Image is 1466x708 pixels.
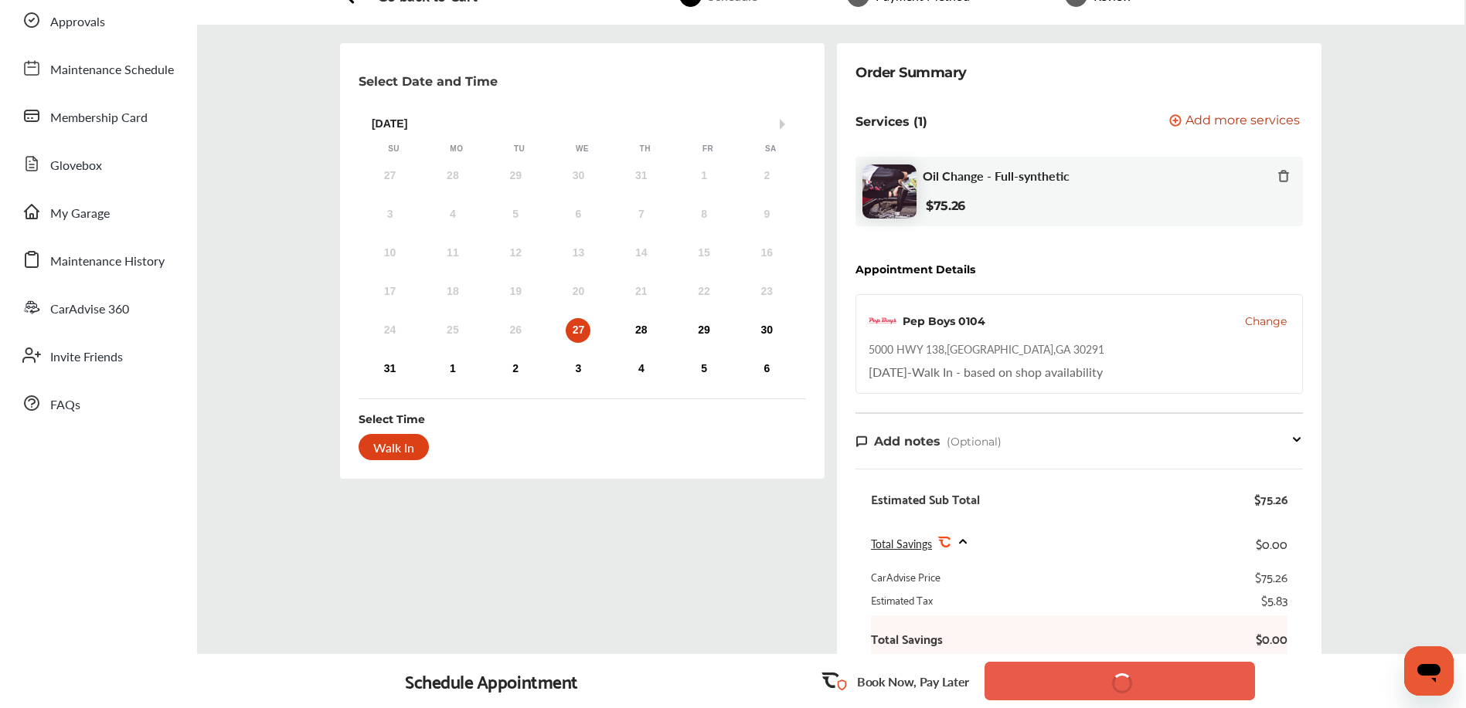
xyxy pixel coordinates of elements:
[50,300,129,320] span: CarAdvise 360
[923,168,1070,183] span: Oil Change - Full-synthetic
[566,279,590,304] div: Not available Wednesday, August 20th, 2025
[566,318,590,343] div: Choose Wednesday, August 27th, 2025
[440,241,465,266] div: Not available Monday, August 11th, 2025
[14,383,182,423] a: FAQs
[855,114,927,129] p: Services (1)
[14,335,182,375] a: Invite Friends
[692,318,716,343] div: Choose Friday, August 29th, 2025
[869,341,1104,357] div: 5000 HWY 138 , [GEOGRAPHIC_DATA] , GA 30291
[629,241,654,266] div: Not available Thursday, August 14th, 2025
[1241,631,1287,646] b: $0.00
[359,74,498,89] p: Select Date and Time
[754,318,779,343] div: Choose Saturday, August 30th, 2025
[763,144,778,154] div: Sa
[638,144,653,154] div: Th
[50,204,110,224] span: My Garage
[1245,313,1287,329] button: Change
[14,191,182,232] a: My Garage
[869,307,896,335] img: logo-pepboys.png
[574,144,590,154] div: We
[692,164,716,188] div: Not available Friday, August 1st, 2025
[903,313,985,329] div: Pep Boys 0104
[754,279,779,304] div: Not available Saturday, August 23rd, 2025
[378,357,403,381] div: Choose Sunday, August 31st, 2025
[503,279,528,304] div: Not available Tuesday, August 19th, 2025
[503,202,528,227] div: Not available Tuesday, August 5th, 2025
[780,119,791,130] button: Next Month
[629,164,654,188] div: Not available Thursday, July 31st, 2025
[503,164,528,188] div: Not available Tuesday, July 29th, 2025
[50,108,148,128] span: Membership Card
[512,144,527,154] div: Tu
[378,202,403,227] div: Not available Sunday, August 3rd, 2025
[692,357,716,381] div: Choose Friday, September 5th, 2025
[754,357,779,381] div: Choose Saturday, September 6th, 2025
[1169,114,1300,129] button: Add more services
[754,164,779,188] div: Not available Saturday, August 2nd, 2025
[855,263,975,276] div: Appointment Details
[14,144,182,184] a: Glovebox
[869,363,907,381] span: [DATE]
[855,435,868,448] img: note-icon.db9493fa.svg
[871,592,933,608] div: Estimated Tax
[14,287,182,327] a: CarAdvise 360
[1255,569,1287,584] div: $75.26
[359,412,425,427] div: Select Time
[503,241,528,266] div: Not available Tuesday, August 12th, 2025
[566,357,590,381] div: Choose Wednesday, September 3rd, 2025
[871,631,943,646] b: Total Savings
[871,569,940,584] div: CarAdvise Price
[1185,114,1300,129] span: Add more services
[359,434,429,460] div: Walk In
[566,202,590,227] div: Not available Wednesday, August 6th, 2025
[378,164,403,188] div: Not available Sunday, July 27th, 2025
[440,164,465,188] div: Not available Monday, July 28th, 2025
[50,347,123,368] span: Invite Friends
[871,536,932,551] span: Total Savings
[855,62,967,83] div: Order Summary
[405,670,578,692] div: Schedule Appointment
[14,96,182,136] a: Membership Card
[754,241,779,266] div: Not available Saturday, August 16th, 2025
[629,318,654,343] div: Choose Thursday, August 28th, 2025
[378,241,403,266] div: Not available Sunday, August 10th, 2025
[386,144,402,154] div: Su
[700,144,716,154] div: Fr
[857,672,969,690] p: Book Now, Pay Later
[692,279,716,304] div: Not available Friday, August 22nd, 2025
[629,357,654,381] div: Choose Thursday, September 4th, 2025
[862,164,917,218] img: oil-change-thumb.jpg
[629,279,654,304] div: Not available Thursday, August 21st, 2025
[503,318,528,343] div: Not available Tuesday, August 26th, 2025
[1256,533,1287,554] div: $0.00
[1169,114,1303,129] a: Add more services
[50,395,80,415] span: FAQs
[14,239,182,279] a: Maintenance History
[50,12,105,32] span: Approvals
[926,198,965,213] b: $75.26
[947,435,1002,449] span: (Optional)
[1254,491,1287,506] div: $75.26
[869,363,1103,381] div: Walk In - based on shop availability
[629,202,654,227] div: Not available Thursday, August 7th, 2025
[50,252,165,272] span: Maintenance History
[362,117,802,130] div: [DATE]
[985,662,1255,700] button: Save Date and Time
[50,60,174,80] span: Maintenance Schedule
[14,48,182,88] a: Maintenance Schedule
[440,279,465,304] div: Not available Monday, August 18th, 2025
[692,241,716,266] div: Not available Friday, August 15th, 2025
[440,202,465,227] div: Not available Monday, August 4th, 2025
[874,434,940,449] span: Add notes
[1261,592,1287,608] div: $5.83
[449,144,464,154] div: Mo
[566,164,590,188] div: Not available Wednesday, July 30th, 2025
[378,318,403,343] div: Not available Sunday, August 24th, 2025
[907,363,912,381] span: -
[503,357,528,381] div: Choose Tuesday, September 2nd, 2025
[440,318,465,343] div: Not available Monday, August 25th, 2025
[692,202,716,227] div: Not available Friday, August 8th, 2025
[566,241,590,266] div: Not available Wednesday, August 13th, 2025
[378,279,403,304] div: Not available Sunday, August 17th, 2025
